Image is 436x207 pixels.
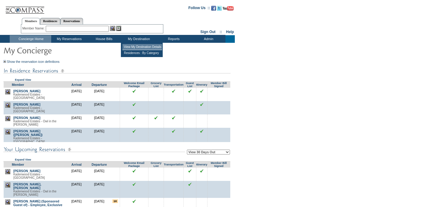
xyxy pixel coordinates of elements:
[22,18,40,25] a: Members
[3,146,185,153] img: subTtlConUpcomingReservatio.gif
[223,6,234,11] img: Subscribe to our YouTube Channel
[13,182,41,190] a: [PERSON_NAME], [PERSON_NAME]
[116,26,121,31] img: Reservations
[92,83,107,87] a: Departure
[122,44,162,50] td: View My Destination Details
[5,89,10,94] img: view
[211,6,216,11] img: Become our fan on Facebook
[5,2,45,14] img: Compass Home
[132,89,136,93] img: chkSmaller.gif
[88,168,111,181] td: [DATE]
[5,103,10,108] img: view
[132,199,136,203] img: chkSmaller.gif
[72,163,82,166] a: Arrival
[65,101,88,114] td: [DATE]
[172,89,175,93] input: Click to see this reservation's transportation information
[226,30,234,34] a: Help
[154,116,158,120] input: Click to see this reservation's grocery list
[217,6,222,11] img: Follow us on Twitter
[112,199,118,203] input: There are special requests for this reservation!
[164,83,183,86] a: Transportation
[13,116,40,120] a: [PERSON_NAME]
[5,169,10,174] img: view
[88,181,111,198] td: [DATE]
[188,169,192,173] input: Click to see this reservation's guest list
[172,116,175,120] input: Click to see this reservation's transportation information
[132,129,136,133] img: chkSmaller.gif
[124,82,144,88] a: Welcome Email Package
[156,35,191,43] td: Reports
[65,168,88,181] td: [DATE]
[13,106,45,113] span: Kadenwood Estates - [GEOGRAPHIC_DATA]
[13,93,45,100] span: Kadenwood Estates - [GEOGRAPHIC_DATA]
[3,60,6,63] img: Show the reservation icon definitions
[65,128,88,145] td: [DATE]
[188,182,192,186] input: Click to see this reservation's guest list
[7,60,60,63] a: Show the reservation icon definitions
[132,169,136,173] img: chkSmaller.gif
[211,161,227,168] a: Member Bill Signed
[151,82,161,88] a: Grocery List
[5,116,10,121] img: view
[88,128,111,145] td: [DATE]
[22,26,46,31] div: Member Name:
[60,18,83,24] a: Reservations
[200,129,204,133] input: Click to see this reservation's itinerary
[13,169,40,173] a: [PERSON_NAME]
[12,163,24,166] a: Member
[13,103,40,106] a: [PERSON_NAME]
[124,161,144,168] a: Welcome Email Package
[132,116,136,120] img: chkSmaller.gif
[220,30,222,34] span: ::
[122,50,162,56] td: Residences : By Category
[188,5,210,12] td: Follow Us ::
[200,89,204,93] input: Click to see this reservation's itinerary
[151,161,161,168] a: Grocery List
[13,190,56,196] span: Kadenwood Estates - Owl in the [PERSON_NAME]
[191,35,225,43] td: Admin
[132,103,136,106] img: chkSmaller.gif
[188,89,192,93] input: Click to see this reservation's guest list
[65,88,88,101] td: [DATE]
[121,35,156,43] td: My Destination
[13,137,45,143] span: Kadenwood Estates - [GEOGRAPHIC_DATA]
[72,83,82,87] a: Arrival
[200,169,204,173] input: Click to see this reservation's itinerary
[65,114,88,128] td: [DATE]
[13,89,40,93] a: [PERSON_NAME]
[92,163,107,166] a: Departure
[13,129,43,137] a: [PERSON_NAME] ([PERSON_NAME])
[88,88,111,101] td: [DATE]
[196,83,207,86] a: Itinerary
[51,35,86,43] td: My Reservations
[200,30,215,34] a: Sign Out
[86,35,121,43] td: House Bills
[10,35,51,43] td: Concierge Home
[200,103,204,106] input: Click to see this reservation's itinerary
[40,18,60,24] a: Residences
[5,182,10,188] img: view
[13,173,45,179] span: Kadenwood Estates - [GEOGRAPHIC_DATA]
[196,163,207,166] a: Itinerary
